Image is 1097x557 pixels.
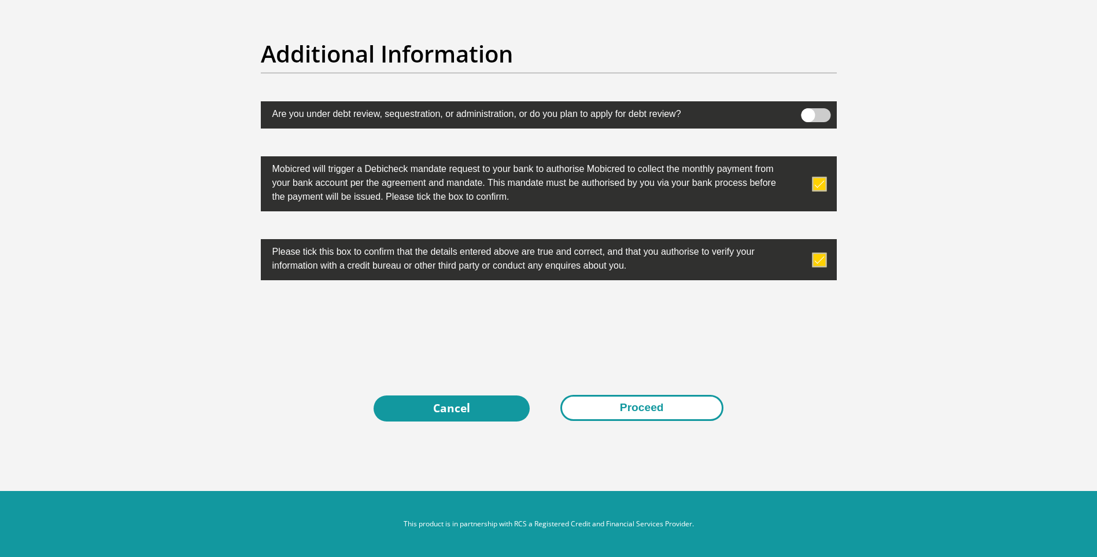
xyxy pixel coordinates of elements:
[261,40,837,68] h2: Additional Information
[228,519,870,529] p: This product is in partnership with RCS a Registered Credit and Financial Services Provider.
[560,395,723,421] button: Proceed
[261,239,779,276] label: Please tick this box to confirm that the details entered above are true and correct, and that you...
[261,156,779,207] label: Mobicred will trigger a Debicheck mandate request to your bank to authorise Mobicred to collect t...
[374,395,530,422] a: Cancel
[261,101,779,124] label: Are you under debt review, sequestration, or administration, or do you plan to apply for debt rev...
[461,308,637,353] iframe: reCAPTCHA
